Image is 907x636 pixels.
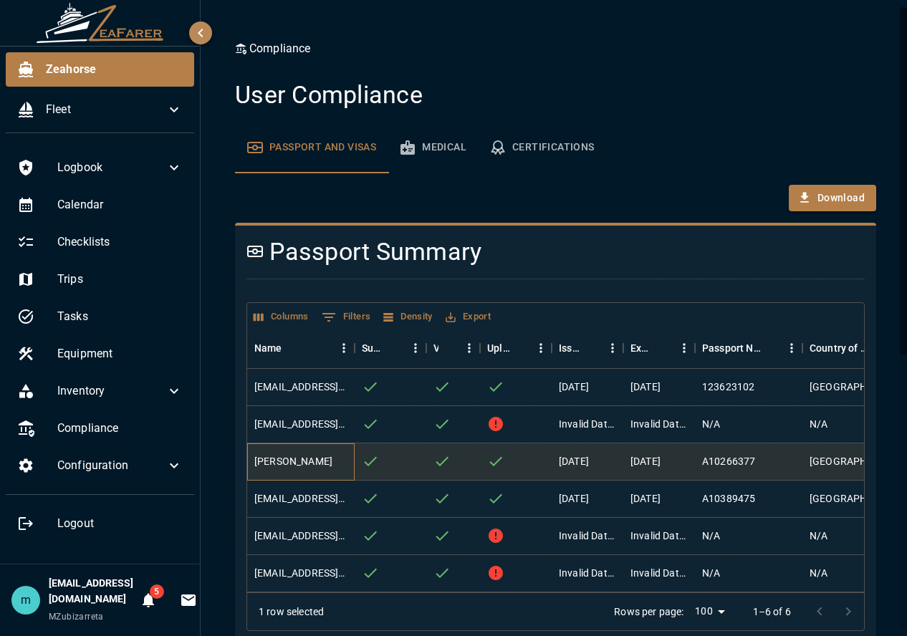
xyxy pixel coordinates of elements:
div: Invalid DateTime [630,529,688,543]
div: Expiry Date [623,328,695,368]
span: MZubizarreta [49,612,104,622]
div: antonelleminnaar@gmail.com [254,491,347,506]
div: N/A [702,529,720,543]
p: Compliance [235,40,311,57]
div: 100 [689,601,729,622]
p: 1–6 of 6 [753,604,791,619]
div: Valid [426,328,480,368]
div: South Africa [810,491,903,506]
button: Menu [673,337,695,359]
span: Compliance [57,420,183,437]
div: South Africa [810,454,903,468]
button: Sort [385,338,405,358]
button: Certifications [478,122,606,173]
button: Notifications [134,586,163,615]
button: Export [442,306,494,328]
div: m [11,586,40,615]
img: ZeaFarer Logo [36,3,165,43]
div: 123623102 [702,380,754,394]
button: Invitations [174,586,203,615]
div: 3/5/2033 [630,491,661,506]
div: Configuration [6,448,194,483]
button: Sort [282,338,302,358]
div: N/A [810,566,827,580]
button: Show filters [318,306,375,329]
span: Checklists [57,233,183,251]
div: Calendar [6,188,194,222]
div: Equipment [6,337,194,371]
button: Density [380,306,436,328]
div: N/A [810,417,827,431]
div: Compliance [6,411,194,445]
div: Expiry Date [630,328,653,368]
div: Uploaded [480,328,552,368]
div: Uploaded [487,328,510,368]
div: Inventory [6,374,194,408]
div: Country of Issue [810,328,868,368]
div: 1 row selected [259,604,324,619]
div: Invalid DateTime [559,566,616,580]
span: Trips [57,271,183,288]
div: Zeahorse [6,52,194,87]
button: Menu [781,337,802,359]
div: Checklists [6,225,194,259]
div: Anrich Nothnagel [254,454,332,468]
button: Menu [459,337,480,359]
div: Logout [6,506,194,541]
button: Passport and Visas [235,122,388,173]
div: Passport Number [702,328,761,368]
button: Menu [602,337,623,359]
div: Peru [810,380,903,394]
div: Logbook [6,150,194,185]
button: Menu [405,337,426,359]
div: Name [247,328,355,368]
div: 1/7/2023 [559,454,589,468]
button: Sort [510,338,530,358]
div: N/A [810,529,827,543]
div: sz260@mynsu.nova.edu [254,529,347,543]
div: Issued Date [552,328,623,368]
h4: User Compliance [235,80,876,110]
div: Tasks [6,299,194,334]
span: Logout [57,515,183,532]
h6: [EMAIL_ADDRESS][DOMAIN_NAME] [49,576,134,607]
div: jtouchton19@protonmail.com [254,417,347,431]
button: Sort [653,338,673,358]
h4: Passport Summary [246,237,759,267]
button: Sort [582,338,602,358]
span: Tasks [57,308,183,325]
span: Zeahorse [46,61,183,78]
span: Inventory [57,382,165,400]
div: A10266377 [702,454,755,468]
div: Invalid DateTime [630,566,688,580]
div: Submitted [362,328,385,368]
div: Invalid DateTime [630,417,688,431]
button: Menu [530,337,552,359]
div: Name [254,328,282,368]
div: N/A [702,417,720,431]
div: 11/4/2024 [559,380,589,394]
span: Configuration [57,457,165,474]
div: 2/23/2028 [630,380,661,394]
button: Sort [761,338,781,358]
div: Issued Date [559,328,582,368]
button: Sort [438,338,459,358]
div: migzubi@yahoo.com [254,380,347,394]
div: Invalid DateTime [559,417,616,431]
span: Logbook [57,159,165,176]
div: Passport Number [695,328,802,368]
div: Invalid DateTime [559,529,616,543]
p: Rows per page: [614,604,683,619]
div: A10389475 [702,491,755,506]
button: Menu [333,337,355,359]
button: Select columns [250,306,312,328]
div: 1/6/2033 [630,454,661,468]
button: Download [789,185,876,211]
div: 3/6/2023 [559,491,589,506]
button: Medical [388,122,478,173]
div: Fleet [6,92,194,127]
span: Fleet [46,101,165,118]
div: N/A [702,566,720,580]
div: Valid [433,328,438,368]
div: Trips [6,262,194,297]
